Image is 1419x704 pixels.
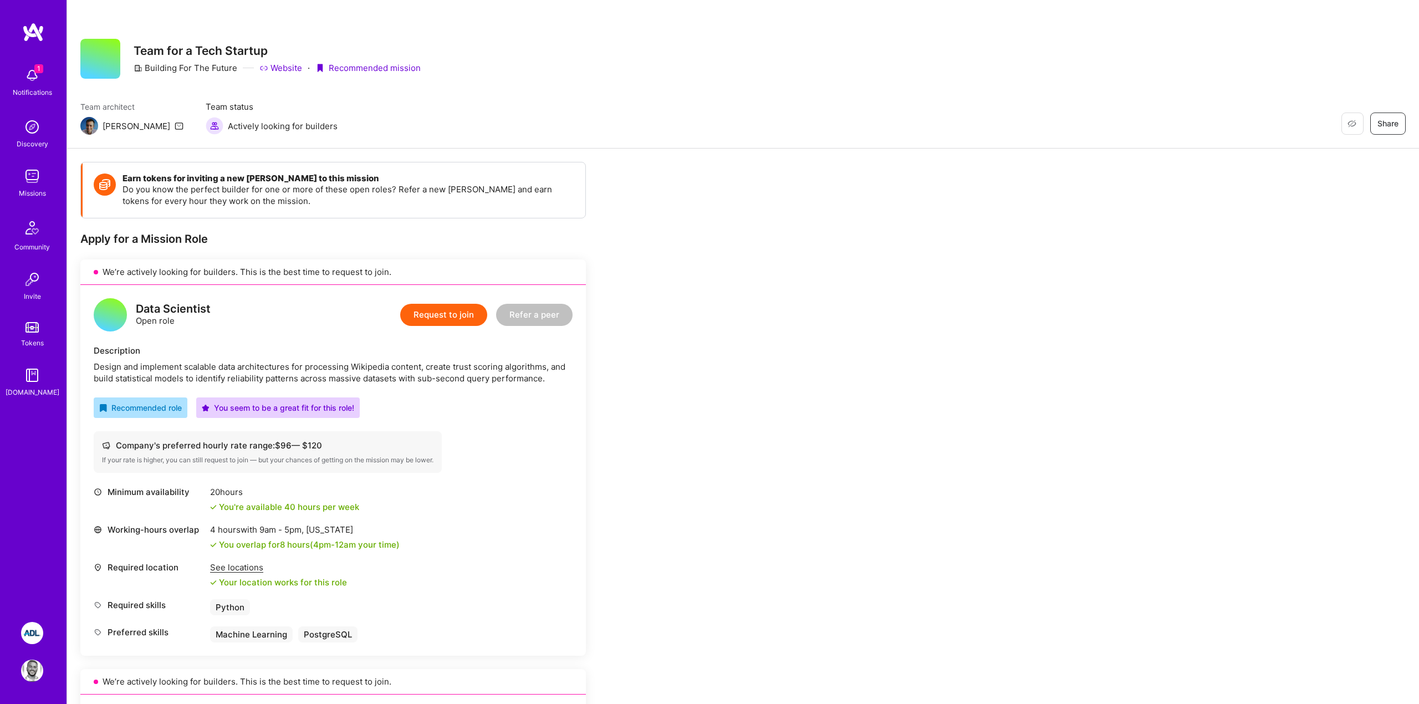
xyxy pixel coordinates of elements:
[134,44,421,58] h3: Team for a Tech Startup
[257,524,306,535] span: 9am - 5pm ,
[94,563,102,572] i: icon Location
[99,404,107,412] i: icon RecommendedBadge
[94,174,116,196] img: Token icon
[94,361,573,384] div: Design and implement scalable data architectures for processing Wikipedia content, create trust s...
[94,526,102,534] i: icon World
[210,542,217,548] i: icon Check
[22,22,44,42] img: logo
[18,660,46,682] a: User Avatar
[122,183,574,207] p: Do you know the perfect builder for one or more of these open roles? Refer a new [PERSON_NAME] an...
[17,138,48,150] div: Discovery
[18,622,46,644] a: ADL: Technology Modernization Sprint 1
[94,626,205,638] div: Preferred skills
[21,116,43,138] img: discovery
[298,626,358,642] div: PostgreSQL
[259,62,302,74] a: Website
[228,120,338,132] span: Actively looking for builders
[19,187,46,199] div: Missions
[21,337,44,349] div: Tokens
[136,303,211,315] div: Data Scientist
[21,64,43,86] img: bell
[134,62,237,74] div: Building For The Future
[6,386,59,398] div: [DOMAIN_NAME]
[80,669,586,695] div: We’re actively looking for builders. This is the best time to request to join.
[210,579,217,586] i: icon Check
[1347,119,1356,128] i: icon EyeClosed
[94,524,205,535] div: Working-hours overlap
[206,101,338,113] span: Team status
[94,486,205,498] div: Minimum availability
[80,117,98,135] img: Team Architect
[80,259,586,285] div: We’re actively looking for builders. This is the best time to request to join.
[210,562,347,573] div: See locations
[122,174,574,183] h4: Earn tokens for inviting a new [PERSON_NAME] to this mission
[206,117,223,135] img: Actively looking for builders
[210,599,250,615] div: Python
[102,440,433,451] div: Company's preferred hourly rate range: $ 96 — $ 120
[134,64,142,73] i: icon CompanyGray
[202,404,210,412] i: icon PurpleStar
[94,628,102,636] i: icon Tag
[25,322,39,333] img: tokens
[99,402,182,414] div: Recommended role
[103,120,170,132] div: [PERSON_NAME]
[175,121,183,130] i: icon Mail
[202,402,354,414] div: You seem to be a great fit for this role!
[400,304,487,326] button: Request to join
[1377,118,1398,129] span: Share
[21,165,43,187] img: teamwork
[1370,113,1406,135] button: Share
[14,241,50,253] div: Community
[94,599,205,611] div: Required skills
[210,501,359,513] div: You're available 40 hours per week
[80,232,586,246] div: Apply for a Mission Role
[210,504,217,511] i: icon Check
[21,268,43,290] img: Invite
[94,488,102,496] i: icon Clock
[210,577,347,588] div: Your location works for this role
[19,215,45,241] img: Community
[13,86,52,98] div: Notifications
[210,626,293,642] div: Machine Learning
[21,622,43,644] img: ADL: Technology Modernization Sprint 1
[102,456,433,465] div: If your rate is higher, you can still request to join — but your chances of getting on the missio...
[308,62,310,74] div: ·
[80,101,183,113] span: Team architect
[34,64,43,73] span: 1
[102,441,110,450] i: icon Cash
[210,486,359,498] div: 20 hours
[94,601,102,609] i: icon Tag
[219,539,400,550] div: You overlap for 8 hours ( your time)
[21,364,43,386] img: guide book
[21,660,43,682] img: User Avatar
[136,303,211,327] div: Open role
[496,304,573,326] button: Refer a peer
[315,64,324,73] i: icon PurpleRibbon
[315,62,421,74] div: Recommended mission
[94,562,205,573] div: Required location
[94,345,573,356] div: Description
[313,539,356,550] span: 4pm - 12am
[24,290,41,302] div: Invite
[210,524,400,535] div: 4 hours with [US_STATE]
